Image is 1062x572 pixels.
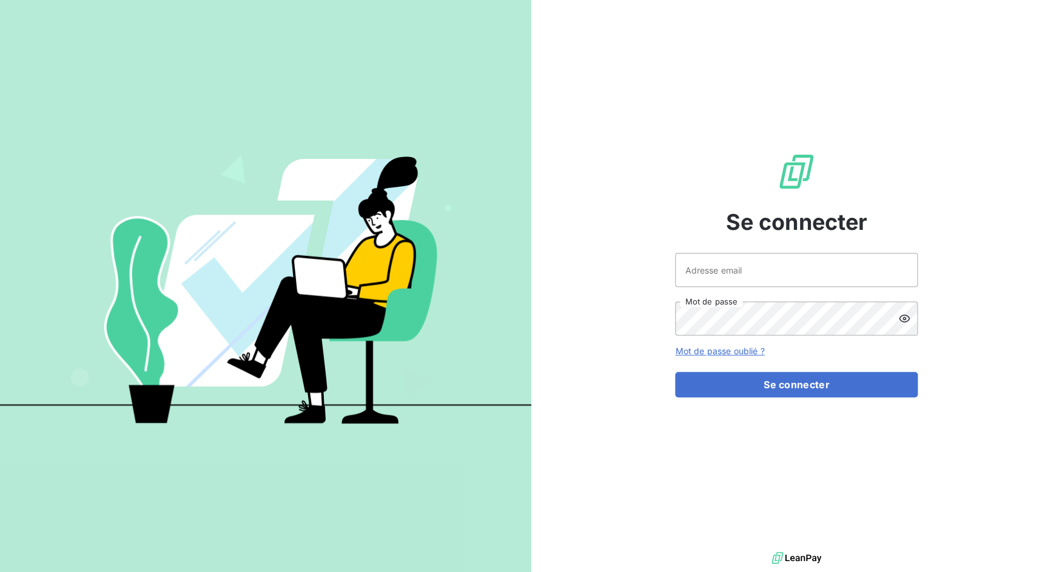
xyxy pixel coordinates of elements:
[675,253,918,287] input: placeholder
[777,152,816,191] img: Logo LeanPay
[675,346,764,356] a: Mot de passe oublié ?
[675,372,918,397] button: Se connecter
[771,549,821,567] img: logo
[725,206,867,238] span: Se connecter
